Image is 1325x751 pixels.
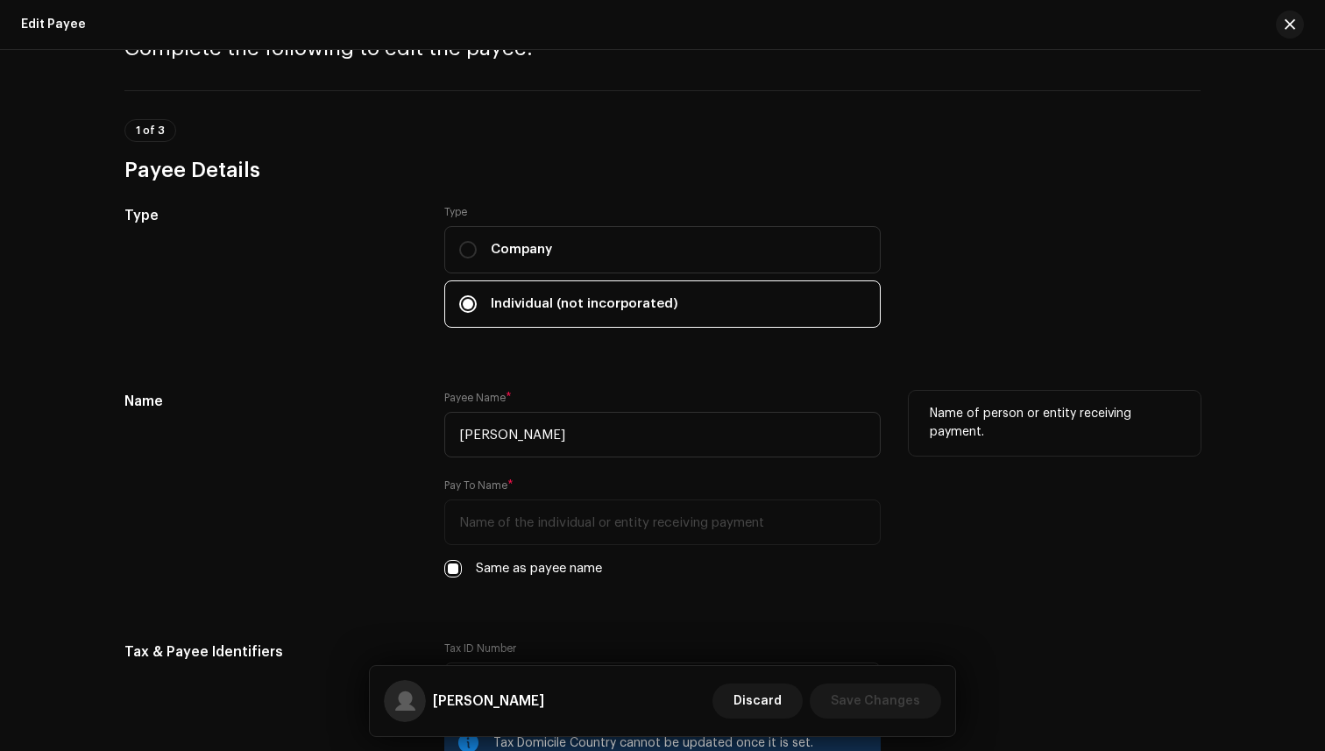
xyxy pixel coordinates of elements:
div: dropdown trigger [854,663,866,707]
h5: Type [124,205,416,226]
span: Save Changes [831,684,920,719]
h5: Kevin Liles Jr. [433,691,544,712]
h3: Payee Details [124,156,1201,184]
label: Type [444,205,881,219]
label: Tax ID Number [444,641,516,655]
label: Payee Name [444,391,512,405]
button: Discard [712,684,803,719]
p: Name of person or entity receiving payment. [930,405,1180,442]
h5: Name [124,391,416,412]
span: Individual (not incorporated) [491,294,678,314]
label: Same as payee name [476,559,602,578]
button: Save Changes [810,684,941,719]
input: e.g. John Smith [444,412,881,457]
label: Pay To Name [444,478,514,492]
span: Company [491,240,552,259]
span: Discard [733,684,782,719]
span: Tax Domicile Country [459,663,854,707]
h5: Tax & Payee Identifiers [124,641,416,662]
